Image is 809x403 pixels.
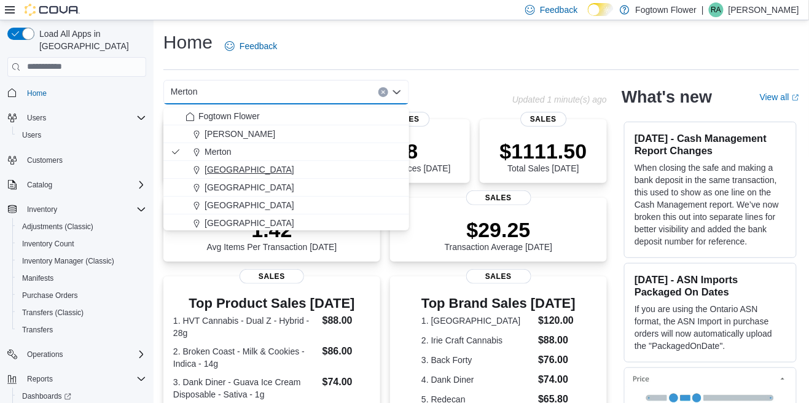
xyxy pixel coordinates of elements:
svg: External link [792,94,799,101]
button: [GEOGRAPHIC_DATA] [163,214,409,232]
button: Catalog [22,178,57,192]
span: Operations [22,347,146,362]
a: Manifests [17,271,58,286]
span: Users [27,113,46,123]
span: Inventory Manager (Classic) [22,256,114,266]
a: View allExternal link [760,92,799,102]
button: Manifests [12,270,151,287]
button: [GEOGRAPHIC_DATA] [163,197,409,214]
span: Home [22,85,146,101]
dd: $76.00 [538,353,576,367]
dt: 3. Back Forty [421,354,533,366]
button: [PERSON_NAME] [163,125,409,143]
span: Purchase Orders [17,288,146,303]
a: Feedback [220,34,282,58]
dd: $120.00 [538,313,576,328]
button: Adjustments (Classic) [12,218,151,235]
span: Customers [22,152,146,168]
input: Dark Mode [588,3,614,16]
span: Inventory [27,205,57,214]
button: Catalog [2,176,151,194]
span: Adjustments (Classic) [22,222,93,232]
span: Reports [27,374,53,384]
span: Dashboards [22,391,71,401]
span: Transfers [17,323,146,337]
p: Updated 1 minute(s) ago [512,95,607,104]
span: Transfers [22,325,53,335]
button: Home [2,84,151,102]
span: Manifests [17,271,146,286]
span: Inventory Count [17,237,146,251]
dt: 2. Irie Craft Cannabis [421,334,533,346]
dt: 1. HVT Cannabis - Dual Z - Hybrid - 28g [173,315,318,339]
button: Inventory Manager (Classic) [12,252,151,270]
span: Users [22,111,146,125]
div: Transaction Average [DATE] [445,217,553,252]
dd: $86.00 [322,344,370,359]
dt: 3. Dank Diner - Guava Ice Cream Disposable - Sativa - 1g [173,376,318,401]
span: Inventory Manager (Classic) [17,254,146,268]
span: [GEOGRAPHIC_DATA] [205,199,294,211]
button: Operations [22,347,68,362]
dt: 1. [GEOGRAPHIC_DATA] [421,315,533,327]
span: Catalog [22,178,146,192]
button: Inventory Count [12,235,151,252]
div: Avg Items Per Transaction [DATE] [207,217,337,252]
button: Purchase Orders [12,287,151,304]
dt: 2. Broken Coast - Milk & Cookies - Indica - 14g [173,345,318,370]
dd: $88.00 [538,333,576,348]
button: Inventory [2,201,151,218]
a: Transfers (Classic) [17,305,88,320]
span: Purchase Orders [22,291,78,300]
h2: What's new [622,87,712,107]
button: Customers [2,151,151,169]
span: Reports [22,372,146,386]
span: Sales [466,190,531,205]
h1: Home [163,30,213,55]
span: Users [17,128,146,143]
dd: $74.00 [322,375,370,389]
span: Home [27,88,47,98]
span: Feedback [540,4,577,16]
a: Home [22,86,52,101]
p: | [702,2,704,17]
span: Manifests [22,273,53,283]
span: [PERSON_NAME] [205,128,275,140]
a: Customers [22,153,68,168]
dd: $74.00 [538,372,576,387]
div: Total Sales [DATE] [500,139,587,173]
span: Transfers (Classic) [22,308,84,318]
span: Sales [240,269,305,284]
a: Purchase Orders [17,288,83,303]
p: $29.25 [445,217,553,242]
span: Merton [171,84,198,99]
span: Adjustments (Classic) [17,219,146,234]
button: Operations [2,346,151,363]
p: $1111.50 [500,139,587,163]
div: Ryan Alves [709,2,724,17]
a: Users [17,128,46,143]
button: Merton [163,143,409,161]
button: Close list of options [392,87,402,97]
span: Fogtown Flower [198,110,260,122]
button: Fogtown Flower [163,108,409,125]
button: Reports [22,372,58,386]
span: [GEOGRAPHIC_DATA] [205,181,294,194]
p: When closing the safe and making a bank deposit in the same transaction, this used to show as one... [635,162,786,248]
span: Load All Apps in [GEOGRAPHIC_DATA] [34,28,146,52]
button: Transfers [12,321,151,338]
h3: [DATE] - Cash Management Report Changes [635,132,786,157]
span: Inventory Count [22,239,74,249]
p: If you are using the Ontario ASN format, the ASN Import in purchase orders will now automatically... [635,303,786,352]
div: Choose from the following options [163,108,409,250]
span: Sales [520,112,566,127]
dt: 4. Dank Diner [421,374,533,386]
span: [GEOGRAPHIC_DATA] [205,217,294,229]
button: Transfers (Classic) [12,304,151,321]
h3: Top Product Sales [DATE] [173,296,370,311]
p: Fogtown Flower [636,2,697,17]
p: [PERSON_NAME] [729,2,799,17]
span: Merton [205,146,232,158]
span: Operations [27,350,63,359]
